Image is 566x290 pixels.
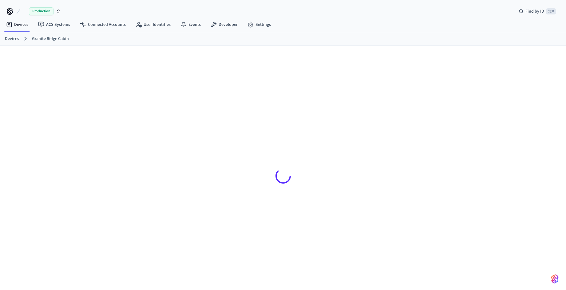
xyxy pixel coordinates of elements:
a: Connected Accounts [75,19,131,30]
a: Granite Ridge Cabin [32,36,69,42]
a: Devices [5,36,19,42]
a: ACS Systems [33,19,75,30]
div: Find by ID⌘ K [514,6,561,17]
a: Events [176,19,206,30]
a: Devices [1,19,33,30]
span: Production [29,7,53,15]
img: SeamLogoGradient.69752ec5.svg [551,274,559,284]
a: Settings [243,19,276,30]
span: Find by ID [525,8,544,14]
a: Developer [206,19,243,30]
a: User Identities [131,19,176,30]
span: ⌘ K [546,8,556,14]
